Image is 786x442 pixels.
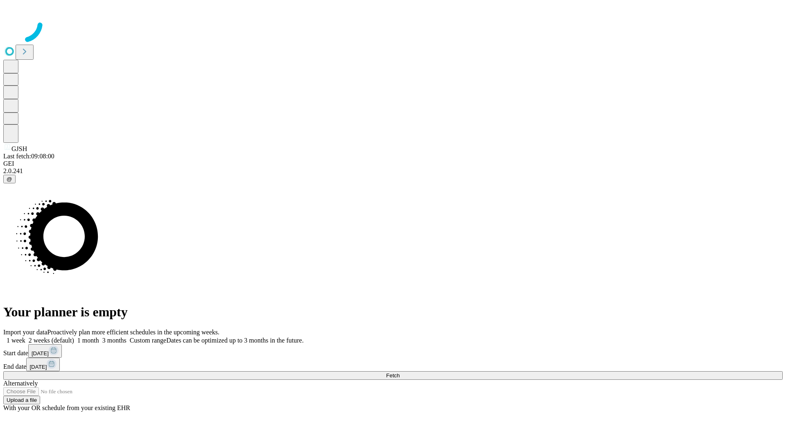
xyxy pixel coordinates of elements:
[3,175,16,183] button: @
[3,344,783,358] div: Start date
[3,160,783,167] div: GEI
[3,396,40,404] button: Upload a file
[29,337,74,344] span: 2 weeks (default)
[3,153,54,160] span: Last fetch: 09:08:00
[3,304,783,320] h1: Your planner is empty
[47,329,219,336] span: Proactively plan more efficient schedules in the upcoming weeks.
[3,371,783,380] button: Fetch
[11,145,27,152] span: GJSH
[386,372,400,379] span: Fetch
[29,364,47,370] span: [DATE]
[7,337,25,344] span: 1 week
[26,358,60,371] button: [DATE]
[3,380,38,387] span: Alternatively
[3,167,783,175] div: 2.0.241
[3,404,130,411] span: With your OR schedule from your existing EHR
[32,350,49,356] span: [DATE]
[3,358,783,371] div: End date
[102,337,126,344] span: 3 months
[28,344,62,358] button: [DATE]
[7,176,12,182] span: @
[130,337,166,344] span: Custom range
[77,337,99,344] span: 1 month
[166,337,303,344] span: Dates can be optimized up to 3 months in the future.
[3,329,47,336] span: Import your data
